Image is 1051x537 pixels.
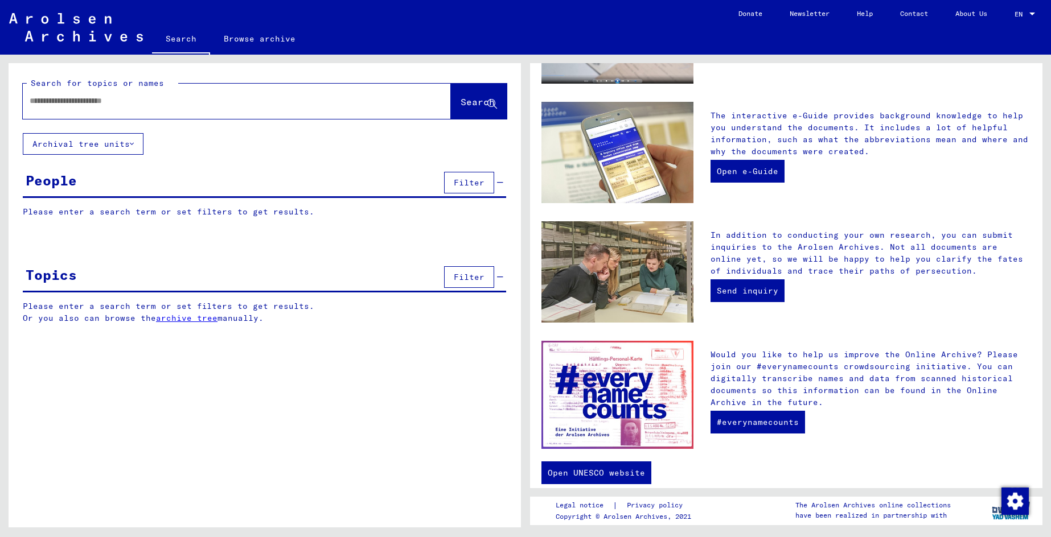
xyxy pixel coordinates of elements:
a: #everynamecounts [711,411,805,433]
mat-label: Search for topics or names [31,78,164,88]
span: Search [461,96,495,108]
p: The Arolsen Archives online collections [795,500,951,510]
span: Filter [454,177,485,188]
span: Filter [454,272,485,282]
p: Would you like to help us improve the Online Archive? Please join our #everynamecounts crowdsourc... [711,349,1031,408]
p: Please enter a search term or set filters to get results. [23,206,506,218]
p: Copyright © Arolsen Archives, 2021 [556,511,696,522]
a: Legal notice [556,499,613,511]
img: enc.jpg [541,341,693,449]
a: Search [152,25,210,55]
a: Privacy policy [618,499,696,511]
button: Filter [444,266,494,288]
p: In addition to conducting your own research, you can submit inquiries to the Arolsen Archives. No... [711,229,1031,277]
p: have been realized in partnership with [795,510,951,521]
p: The interactive e-Guide provides background knowledge to help you understand the documents. It in... [711,110,1031,158]
button: Search [451,84,507,119]
p: Please enter a search term or set filters to get results. Or you also can browse the manually. [23,300,507,324]
img: Arolsen_neg.svg [9,13,143,42]
img: Change consent [1001,488,1029,515]
img: yv_logo.png [990,496,1032,524]
div: | [556,499,696,511]
span: EN [1015,10,1027,18]
a: Open e-Guide [711,160,785,183]
button: Filter [444,172,494,193]
a: Open UNESCO website [541,461,651,484]
a: Send inquiry [711,279,785,302]
div: People [26,170,77,191]
button: Archival tree units [23,133,143,155]
div: Change consent [1001,487,1028,514]
img: inquiries.jpg [541,221,693,323]
a: Browse archive [210,25,309,52]
img: eguide.jpg [541,102,693,203]
div: Topics [26,265,77,285]
a: archive tree [156,313,217,323]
